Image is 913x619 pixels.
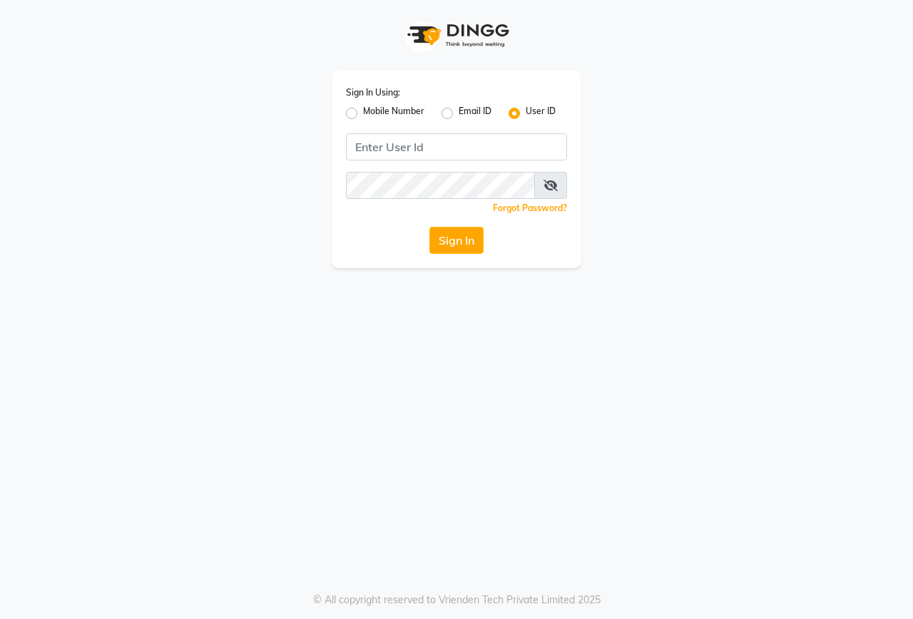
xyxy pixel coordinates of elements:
[346,172,535,199] input: Username
[459,105,491,122] label: Email ID
[346,86,400,99] label: Sign In Using:
[346,133,567,160] input: Username
[363,105,424,122] label: Mobile Number
[526,105,556,122] label: User ID
[399,14,514,56] img: logo1.svg
[429,227,484,254] button: Sign In
[493,203,567,213] a: Forgot Password?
